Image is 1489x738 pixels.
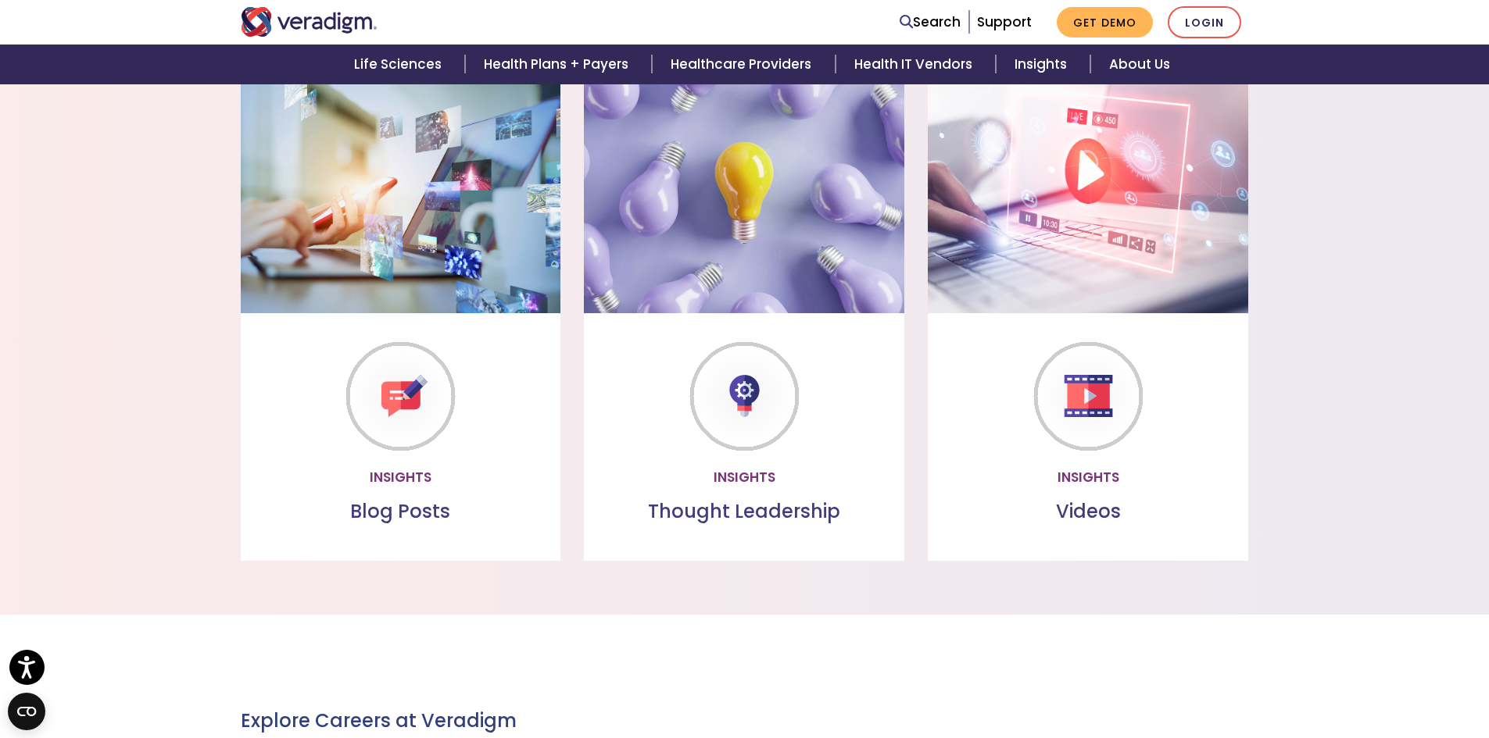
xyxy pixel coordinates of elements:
[996,45,1090,84] a: Insights
[1189,626,1470,719] iframe: Drift Chat Widget
[253,501,549,523] h3: Blog Posts
[596,501,892,523] h3: Thought Leadership
[940,467,1236,488] p: Insights
[940,501,1236,523] h3: Videos
[335,45,465,84] a: Life Sciences
[836,45,996,84] a: Health IT Vendors
[1090,45,1189,84] a: About Us
[977,12,1032,31] a: Support
[652,45,835,84] a: Healthcare Providers
[1057,7,1153,37] a: Get Demo
[596,467,892,488] p: Insights
[8,693,45,730] button: Open CMP widget
[241,7,378,37] img: Veradigm logo
[465,45,652,84] a: Health Plans + Payers
[253,467,549,488] p: Insights
[241,710,819,733] h3: Explore Careers at Veradigm
[1168,6,1241,38] a: Login
[900,12,961,33] a: Search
